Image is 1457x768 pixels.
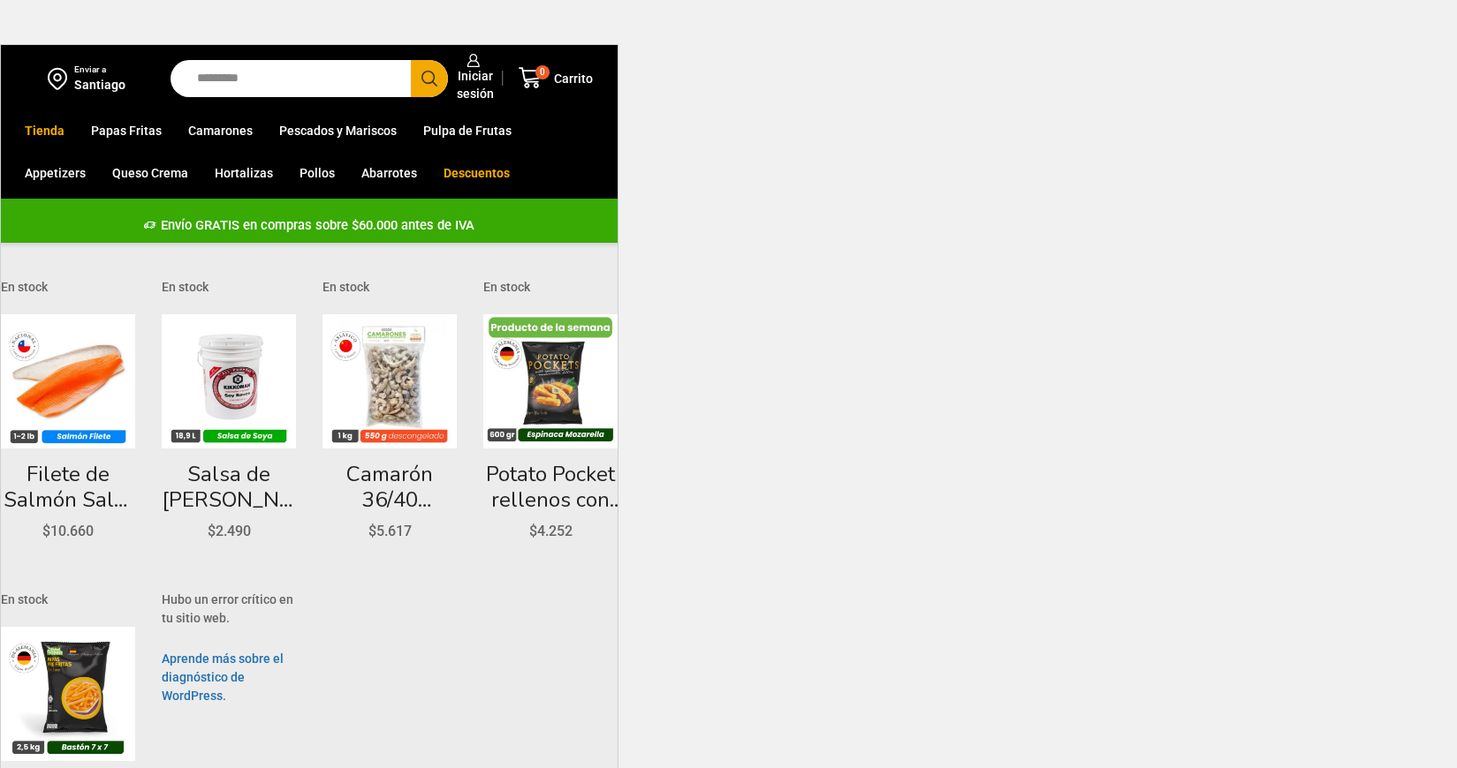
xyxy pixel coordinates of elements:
[353,156,426,190] a: Abarrotes
[448,45,494,111] a: Iniciar sesión
[323,462,457,513] a: Camarón 36/40 [PERSON_NAME] sin Vena – Bronze – Caja 10 kg
[1,462,135,513] a: Filete de Salmón Salar 1-2 lb – Premium – Caja 10 kg
[162,462,296,513] a: Salsa de [PERSON_NAME] – Balde 18.9 litros
[368,523,376,539] span: $
[208,523,251,539] bdi: 2.490
[16,156,95,190] a: Appetizers
[74,76,125,94] div: Santiago
[411,60,448,97] button: Search button
[414,114,520,147] a: Pulpa de Frutas
[179,114,262,147] a: Camarones
[1,278,135,297] p: En stock
[368,523,412,539] bdi: 5.617
[208,523,216,539] span: $
[550,70,593,87] span: Carrito
[74,64,125,76] div: Enviar a
[529,523,573,539] bdi: 4.252
[1,591,135,609] p: En stock
[512,57,600,99] a: 0 Carrito
[291,156,344,190] a: Pollos
[529,523,537,539] span: $
[535,65,550,79] span: 0
[103,156,197,190] a: Queso Crema
[162,278,296,297] p: En stock
[452,67,494,102] span: Iniciar sesión
[42,523,94,539] bdi: 10.660
[483,462,618,513] a: Potato Pocket rellenos con Espinaca y Queso Mozzarella – Caja 8.4 kg
[483,278,618,297] p: En stock
[162,591,296,628] p: Hubo un error crítico en tu sitio web.
[48,64,74,94] img: address-field-icon.svg
[16,114,73,147] a: Tienda
[162,651,284,703] a: Aprende más sobre el diagnóstico de WordPress.
[323,278,457,297] p: En stock
[435,156,519,190] a: Descuentos
[270,114,406,147] a: Pescados y Mariscos
[42,523,50,539] span: $
[206,156,282,190] a: Hortalizas
[82,114,171,147] a: Papas Fritas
